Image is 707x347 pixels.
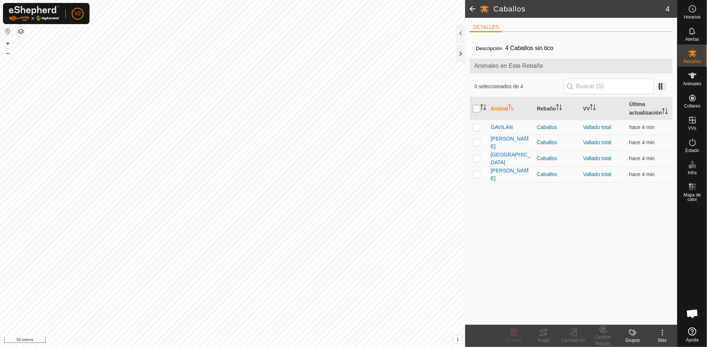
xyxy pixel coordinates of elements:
[246,337,271,344] a: Contáctanos
[686,337,699,343] font: Ayuda
[491,106,508,112] font: Animal
[537,155,557,161] font: Caballos
[666,5,670,13] font: 4
[590,105,596,111] p-sorticon: Activar para ordenar
[629,171,655,177] font: hace 4 min
[629,155,655,161] font: hace 4 min
[6,49,10,57] font: –
[594,334,611,346] font: Cambiar Rebaño
[508,105,514,111] p-sorticon: Activar para ordenar
[538,338,549,343] font: Rutas
[685,37,699,42] font: Alertas
[662,109,668,115] p-sorticon: Activar para ordenar
[583,124,612,130] a: Vallado total
[537,139,557,145] font: Caballos
[583,171,612,177] a: Vallado total
[629,171,655,177] span: 28 ago 2025, 9:30
[561,338,586,343] font: Cambiar VV
[658,338,667,343] font: Más
[16,27,25,36] button: Capas del Mapa
[583,155,612,161] a: Vallado total
[537,106,556,112] font: Rebaño
[454,336,462,344] button: i
[3,49,12,57] button: –
[194,338,237,343] font: Política de Privacidad
[685,148,699,153] font: Estado
[491,152,531,165] font: [GEOGRAPHIC_DATA]
[3,27,12,36] button: Restablecer mapa
[681,303,704,325] a: Chat abierto
[3,39,12,48] button: +
[688,170,697,175] font: Infra
[491,136,529,149] font: [PERSON_NAME]
[457,336,458,343] font: i
[629,139,655,145] font: hace 4 min
[491,168,529,181] font: [PERSON_NAME]
[491,124,513,130] font: GAVILÁN
[474,83,523,89] font: 0 seleccionados de 4
[629,155,655,161] span: 28 ago 2025, 9:30
[493,5,526,13] font: Caballos
[6,39,10,47] font: +
[684,192,701,202] font: Mapa de calor
[476,46,502,51] font: Descripción
[688,126,696,131] font: VVs
[625,338,640,343] font: Grupos
[505,45,554,51] font: 4 Caballos sin tico
[583,139,612,145] a: Vallado total
[194,337,237,344] a: Política de Privacidad
[583,106,590,112] font: VV
[683,59,701,64] font: Rebaños
[678,324,707,345] a: Ayuda
[473,24,499,30] font: DETALLES
[556,105,562,111] p-sorticon: Activar para ordenar
[683,81,701,86] font: Animales
[629,124,655,130] span: 28 ago 2025, 9:30
[629,124,655,130] font: hace 4 min
[684,14,701,20] font: Horarios
[74,10,81,16] font: V2
[537,171,557,177] font: Caballos
[9,6,59,21] img: Logotipo de Gallagher
[246,338,271,343] font: Contáctanos
[684,103,700,109] font: Collares
[474,63,543,69] font: Animales en Este Rebaño
[537,124,557,130] font: Caballos
[506,338,522,343] font: Eliminar
[480,105,486,111] p-sorticon: Activar para ordenar
[629,139,655,145] span: 28 ago 2025, 9:30
[629,101,662,116] font: Última actualización
[564,79,654,94] input: Buscar (S)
